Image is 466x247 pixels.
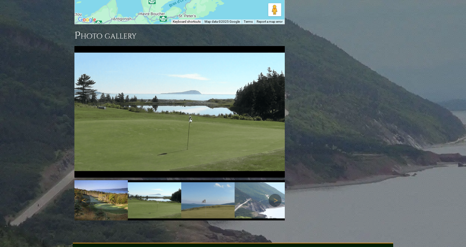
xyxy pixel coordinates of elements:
[76,16,98,24] img: Google
[268,3,281,16] button: Drag Pegman onto the map to open Street View
[244,20,253,23] a: Terms
[205,20,240,23] span: Map data ©2025 Google
[76,16,98,24] a: Open this area in Google Maps (opens a new window)
[74,29,285,42] h3: Photo Gallery
[257,20,283,23] a: Report a map error
[173,19,201,24] button: Keyboard shortcuts
[269,194,282,207] a: Next
[78,194,91,207] a: Previous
